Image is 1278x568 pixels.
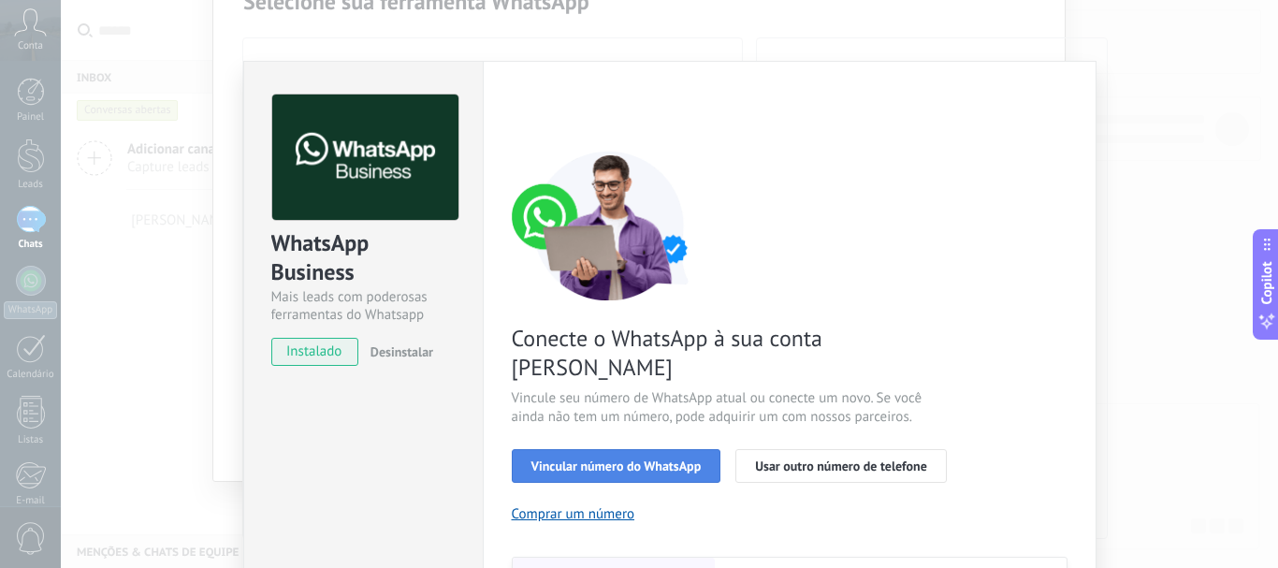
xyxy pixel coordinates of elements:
div: Mais leads com poderosas ferramentas do Whatsapp [271,288,456,324]
span: Vincule seu número de WhatsApp atual ou conecte um novo. Se você ainda não tem um número, pode ad... [512,389,957,427]
span: Usar outro número de telefone [755,459,927,473]
img: logo_main.png [272,95,458,221]
span: Desinstalar [370,343,433,360]
button: Desinstalar [363,338,433,366]
span: instalado [272,338,357,366]
button: Comprar um número [512,505,635,523]
span: Vincular número do WhatsApp [531,459,702,473]
button: Usar outro número de telefone [735,449,947,483]
button: Vincular número do WhatsApp [512,449,721,483]
img: connect number [512,151,708,300]
span: Copilot [1257,261,1276,304]
span: Conecte o WhatsApp à sua conta [PERSON_NAME] [512,324,957,382]
div: WhatsApp Business [271,228,456,288]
